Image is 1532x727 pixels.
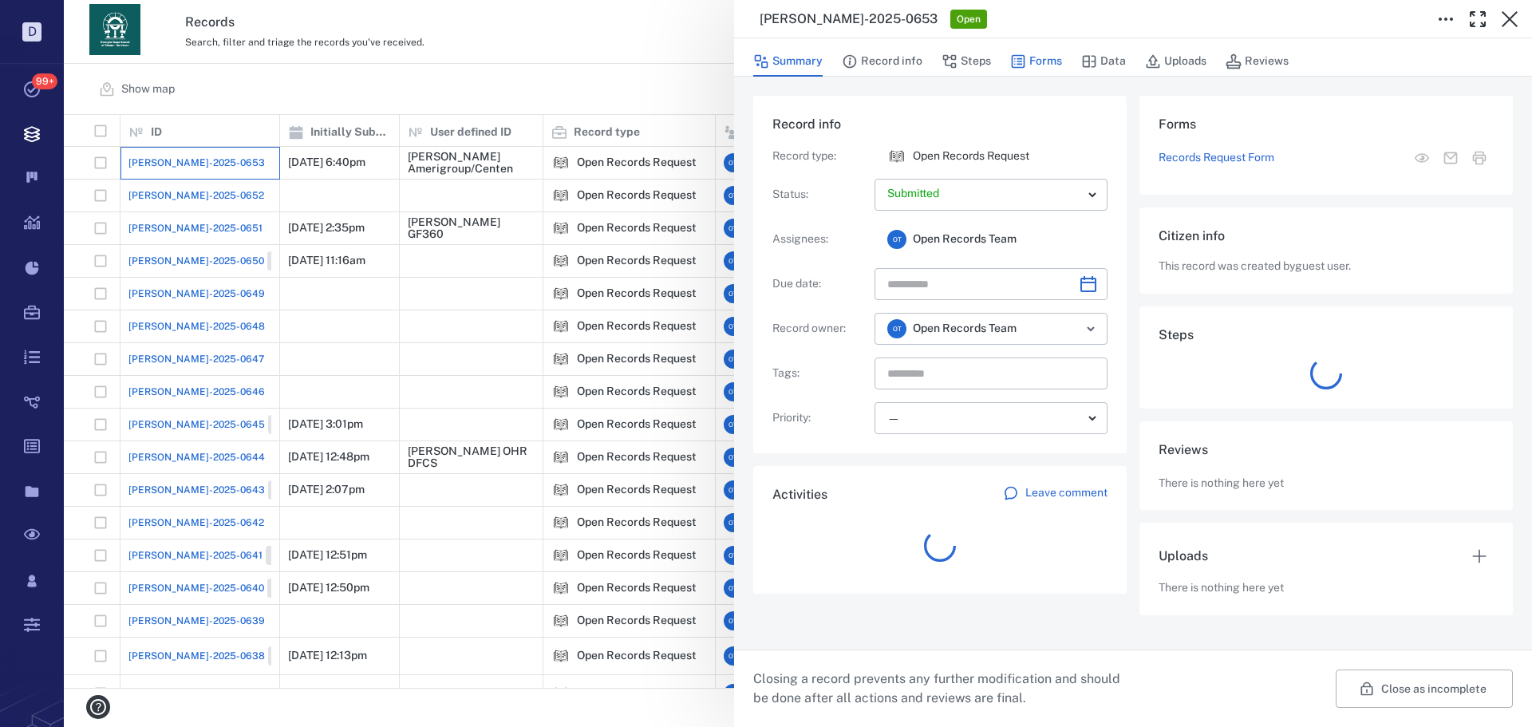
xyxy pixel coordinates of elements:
p: Tags : [772,365,868,381]
button: Print form [1465,144,1494,172]
a: Records Request Form [1159,150,1274,166]
span: 99+ [32,73,57,89]
button: Forms [1010,46,1062,77]
span: Open Records Team [913,231,1017,247]
button: Record info [842,46,922,77]
p: Due date : [772,276,868,292]
button: View form in the step [1408,144,1436,172]
span: Help [36,11,69,26]
button: Close [1494,3,1526,35]
div: Record infoRecord type:icon Open Records RequestOpen Records RequestStatus:Assignees:OTOpen Recor... [753,96,1127,466]
p: There is nothing here yet [1159,476,1284,492]
button: Choose date [1072,268,1104,300]
button: Steps [942,46,991,77]
p: This record was created by guest user . [1159,259,1494,275]
button: Toggle to Edit Boxes [1430,3,1462,35]
p: D [22,22,41,41]
button: Uploads [1145,46,1206,77]
button: Close as incomplete [1336,670,1513,708]
span: Open Records Team [913,321,1017,337]
button: Data [1081,46,1126,77]
div: O T [887,230,906,249]
div: Citizen infoThis record was created byguest user. [1139,207,1513,306]
button: Toggle Fullscreen [1462,3,1494,35]
div: — [887,409,1082,428]
p: Assignees : [772,231,868,247]
div: ReviewsThere is nothing here yet [1139,421,1513,524]
a: Leave comment [1003,485,1108,504]
button: Summary [753,46,823,77]
p: Leave comment [1025,485,1108,501]
button: Reviews [1226,46,1289,77]
div: Steps [1139,306,1513,421]
h6: Steps [1159,326,1494,345]
p: Closing a record prevents any further modification and should be done after all actions and revie... [753,670,1133,708]
div: ActivitiesLeave comment [753,466,1127,606]
p: Open Records Request [913,148,1029,164]
p: There is nothing here yet [1159,580,1284,596]
h3: [PERSON_NAME]-2025-0653 [760,10,938,29]
div: FormsRecords Request FormView form in the stepMail formPrint form [1139,96,1513,207]
h6: Forms [1159,115,1494,134]
div: O T [887,319,906,338]
div: Open Records Request [887,147,906,166]
h6: Record info [772,115,1108,134]
p: Status : [772,187,868,203]
button: Mail form [1436,144,1465,172]
h6: Reviews [1159,441,1494,460]
img: icon Open Records Request [887,147,906,166]
p: Record owner : [772,321,868,337]
button: Open [1080,318,1102,340]
p: Priority : [772,410,868,426]
span: Open [954,13,984,26]
h6: Uploads [1159,547,1208,566]
div: UploadsThere is nothing here yet [1139,523,1513,628]
h6: Citizen info [1159,227,1494,246]
p: Record type : [772,148,868,164]
p: Submitted [887,186,1082,202]
h6: Activities [772,485,827,504]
